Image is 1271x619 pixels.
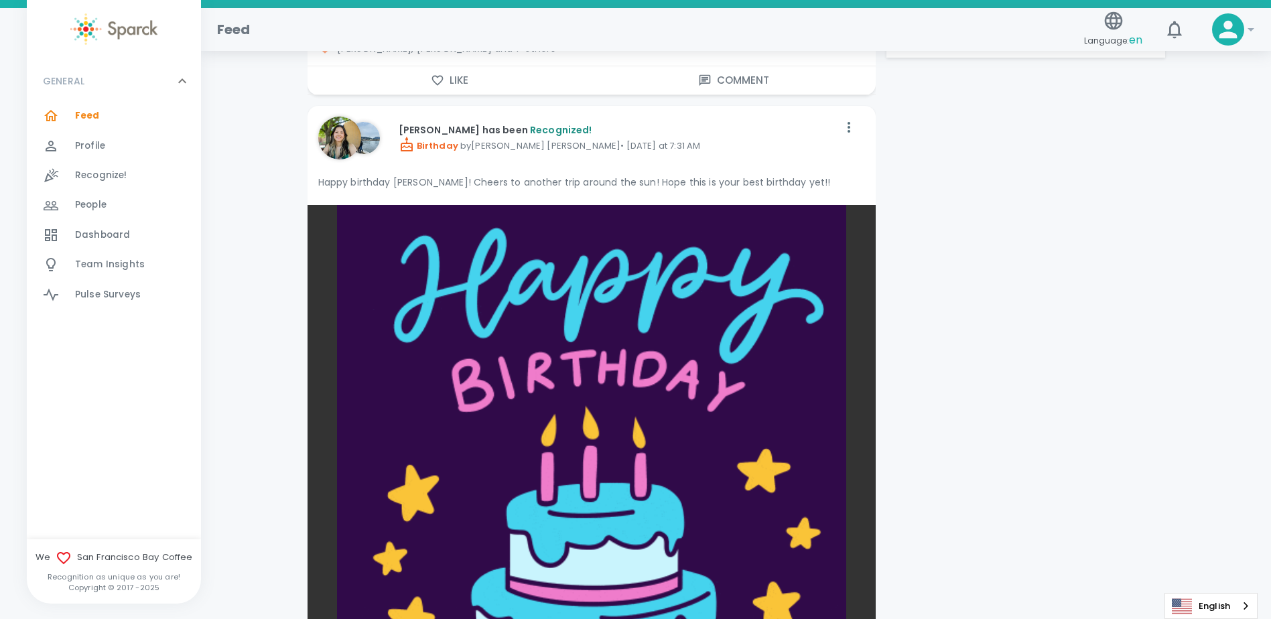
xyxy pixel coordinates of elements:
[75,228,130,242] span: Dashboard
[27,131,201,161] a: Profile
[1079,6,1148,54] button: Language:en
[27,582,201,593] p: Copyright © 2017 - 2025
[530,123,592,137] span: Recognized!
[75,139,105,153] span: Profile
[318,117,361,159] img: Picture of Annabel Su
[318,176,865,189] p: Happy birthday [PERSON_NAME]! Cheers to another trip around the sun! Hope this is your best birth...
[308,66,592,94] button: Like
[399,137,838,153] p: by [PERSON_NAME] [PERSON_NAME] • [DATE] at 7:31 AM
[27,220,201,250] a: Dashboard
[27,250,201,279] a: Team Insights
[1165,594,1257,618] a: English
[27,280,201,309] a: Pulse Surveys
[1164,593,1258,619] div: Language
[43,74,84,88] p: GENERAL
[27,101,201,131] a: Feed
[75,288,141,301] span: Pulse Surveys
[75,198,107,212] span: People
[399,123,838,137] p: [PERSON_NAME] has been
[1164,593,1258,619] aside: Language selected: English
[27,13,201,45] a: Sparck logo
[27,550,201,566] span: We San Francisco Bay Coffee
[27,190,201,220] a: People
[75,258,145,271] span: Team Insights
[27,101,201,315] div: GENERAL
[27,161,201,190] a: Recognize!
[1129,32,1142,48] span: en
[27,61,201,101] div: GENERAL
[217,19,251,40] h1: Feed
[75,169,127,182] span: Recognize!
[27,571,201,582] p: Recognition as unique as you are!
[348,122,380,154] img: Picture of Anna Belle Heredia
[75,109,100,123] span: Feed
[399,139,458,152] span: Birthday
[1084,31,1142,50] span: Language:
[70,13,157,45] img: Sparck logo
[592,66,876,94] button: Comment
